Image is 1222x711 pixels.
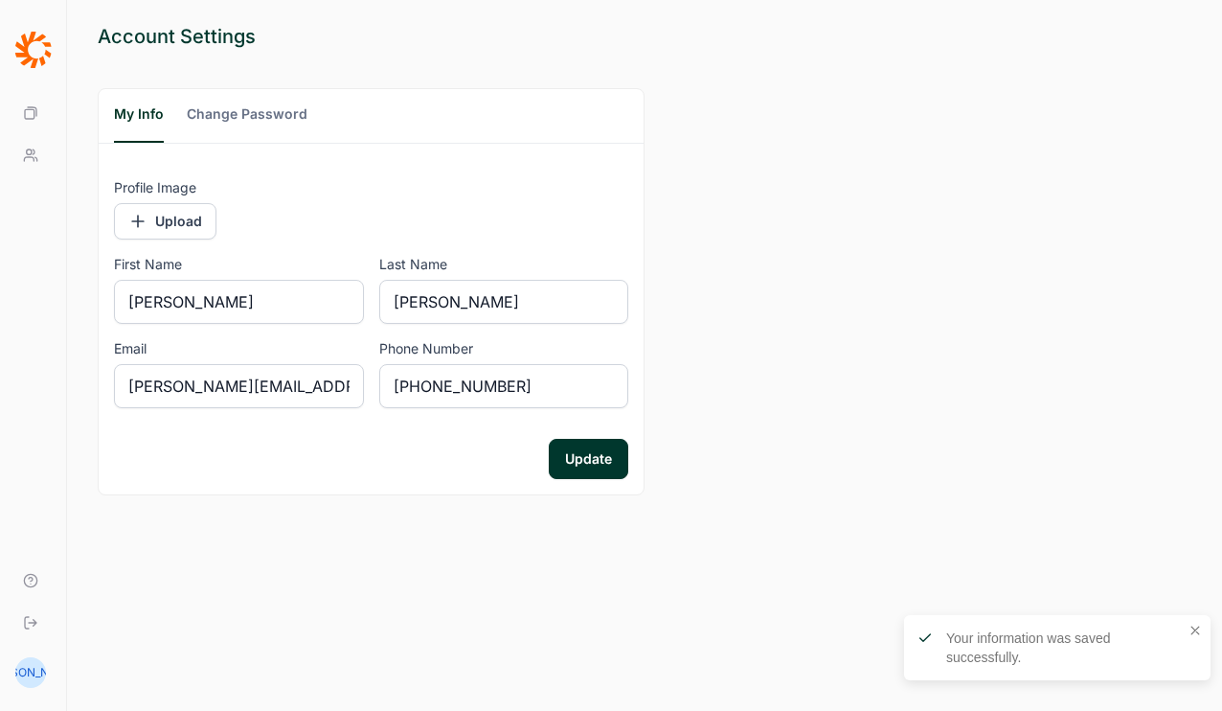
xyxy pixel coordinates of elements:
[114,178,628,197] label: Profile Image
[187,104,307,143] button: Change Password
[98,23,256,50] span: Account Settings
[379,339,629,358] label: Phone Number
[15,657,46,688] div: [PERSON_NAME]
[114,255,364,274] label: First Name
[549,439,628,479] button: Update
[114,104,164,143] button: My Info
[379,255,629,274] label: Last Name
[114,203,216,240] button: Upload
[946,629,1182,667] div: Your information was saved successfully.
[114,339,364,358] label: Email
